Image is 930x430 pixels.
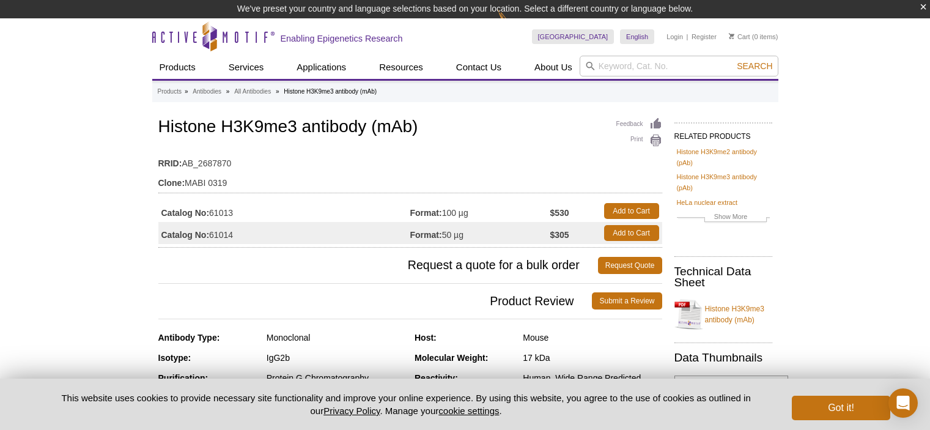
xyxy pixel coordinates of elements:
a: Submit a Review [592,292,662,310]
a: Histone H3K9me3 antibody (pAb) [677,171,770,193]
strong: Catalog No: [161,207,210,218]
a: All Antibodies [234,86,271,97]
strong: Molecular Weight: [415,353,488,363]
div: Mouse [523,332,662,343]
strong: Antibody Type: [158,333,220,343]
span: Search [737,61,772,71]
a: Contact Us [449,56,509,79]
a: Resources [372,56,430,79]
div: Protein G Chromatography [267,373,405,384]
a: English [620,29,654,44]
td: 61013 [158,200,410,222]
h2: Data Thumbnails [674,352,772,363]
div: Open Intercom Messenger [888,388,918,418]
strong: $305 [550,229,569,240]
h2: RELATED PRODUCTS [674,122,772,144]
a: Histone H3K9me3 antibody (mAb) [674,296,772,333]
td: MABI 0319 [158,170,662,190]
strong: Clone: [158,177,185,188]
a: Register [692,32,717,41]
a: Services [221,56,271,79]
li: » [185,88,188,95]
h2: Technical Data Sheet [674,266,772,288]
span: Request a quote for a bulk order [158,257,598,274]
a: Histone H3K9me2 antibody (pAb) [677,146,770,168]
div: Human, Wide Range Predicted [523,373,662,384]
a: Add to Cart [604,203,659,219]
a: Feedback [616,117,662,131]
img: Your Cart [729,33,734,39]
button: Search [733,61,776,72]
td: 61014 [158,222,410,244]
a: Add to Cart [604,225,659,241]
strong: Purification: [158,373,209,383]
a: Privacy Policy [323,406,380,416]
strong: Host: [415,333,437,343]
strong: Isotype: [158,353,191,363]
a: Products [152,56,203,79]
li: » [276,88,279,95]
div: 17 kDa [523,352,662,363]
h2: Enabling Epigenetics Research [281,33,403,44]
a: About Us [527,56,580,79]
li: | [687,29,688,44]
strong: Format: [410,207,442,218]
strong: Catalog No: [161,229,210,240]
a: Show More [677,211,770,225]
strong: Format: [410,229,442,240]
input: Keyword, Cat. No. [580,56,778,76]
li: » [226,88,230,95]
li: Histone H3K9me3 antibody (mAb) [284,88,377,95]
div: IgG2b [267,352,405,363]
a: Products [158,86,182,97]
li: (0 items) [729,29,778,44]
button: cookie settings [438,406,499,416]
strong: $530 [550,207,569,218]
strong: Reactivity: [415,373,458,383]
img: Change Here [498,9,530,38]
a: HeLa nuclear extract [677,197,738,208]
a: Login [666,32,683,41]
a: Antibodies [193,86,221,97]
td: AB_2687870 [158,150,662,170]
a: Print [616,134,662,147]
td: 50 µg [410,222,550,244]
a: [GEOGRAPHIC_DATA] [532,29,614,44]
a: Applications [289,56,353,79]
a: Cart [729,32,750,41]
strong: RRID: [158,158,182,169]
span: Product Review [158,292,592,310]
a: Request Quote [598,257,662,274]
td: 100 µg [410,200,550,222]
button: Got it! [792,396,890,420]
p: This website uses cookies to provide necessary site functionality and improve your online experie... [40,391,772,417]
h1: Histone H3K9me3 antibody (mAb) [158,117,662,138]
div: Monoclonal [267,332,405,343]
